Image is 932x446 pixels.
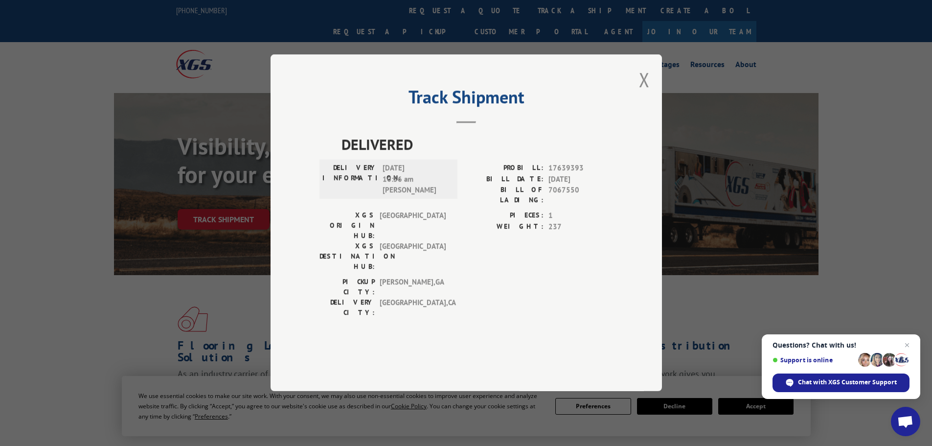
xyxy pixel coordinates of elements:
[319,211,375,241] label: XGS ORIGIN HUB:
[380,277,446,298] span: [PERSON_NAME] , GA
[380,211,446,241] span: [GEOGRAPHIC_DATA]
[891,407,920,436] div: Open chat
[319,277,375,298] label: PICKUP CITY:
[380,298,446,318] span: [GEOGRAPHIC_DATA] , CA
[466,211,544,222] label: PIECES:
[773,374,909,392] div: Chat with XGS Customer Support
[322,163,378,196] label: DELIVERY INFORMATION:
[639,67,650,93] button: Close modal
[548,185,613,206] span: 7067550
[466,174,544,185] label: BILL DATE:
[380,241,446,272] span: [GEOGRAPHIC_DATA]
[466,221,544,233] label: WEIGHT:
[319,90,613,109] h2: Track Shipment
[548,163,613,174] span: 17639393
[548,174,613,185] span: [DATE]
[383,163,449,196] span: [DATE] 10:56 am [PERSON_NAME]
[548,211,613,222] span: 1
[341,134,613,156] span: DELIVERED
[548,221,613,233] span: 237
[773,341,909,349] span: Questions? Chat with us!
[773,356,855,364] span: Support is online
[798,378,897,387] span: Chat with XGS Customer Support
[466,163,544,174] label: PROBILL:
[466,185,544,206] label: BILL OF LADING:
[901,339,913,351] span: Close chat
[319,298,375,318] label: DELIVERY CITY:
[319,241,375,272] label: XGS DESTINATION HUB:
